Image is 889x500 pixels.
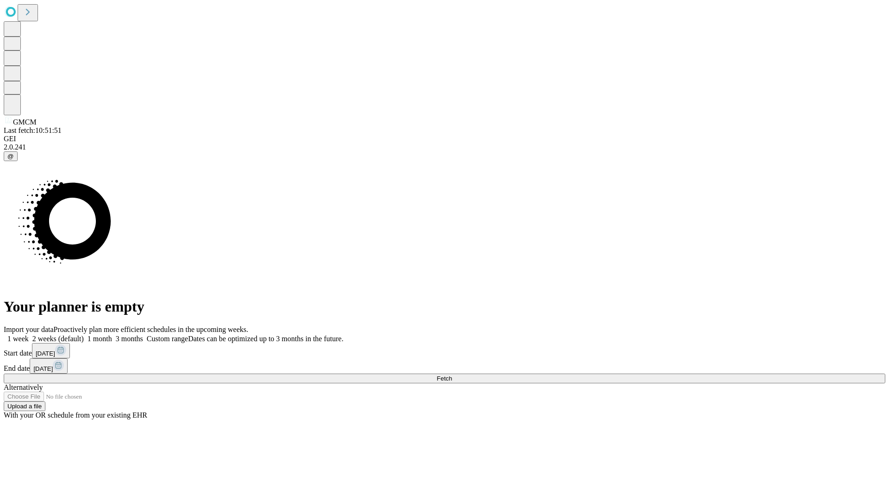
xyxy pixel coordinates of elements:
[116,335,143,343] span: 3 months
[32,335,84,343] span: 2 weeks (default)
[32,343,70,358] button: [DATE]
[36,350,55,357] span: [DATE]
[4,343,885,358] div: Start date
[30,358,68,374] button: [DATE]
[437,375,452,382] span: Fetch
[4,143,885,151] div: 2.0.241
[4,135,885,143] div: GEI
[13,118,37,126] span: GMCM
[7,153,14,160] span: @
[88,335,112,343] span: 1 month
[4,411,147,419] span: With your OR schedule from your existing EHR
[4,126,62,134] span: Last fetch: 10:51:51
[4,298,885,315] h1: Your planner is empty
[4,151,18,161] button: @
[4,383,43,391] span: Alternatively
[4,401,45,411] button: Upload a file
[4,358,885,374] div: End date
[4,374,885,383] button: Fetch
[7,335,29,343] span: 1 week
[4,325,54,333] span: Import your data
[147,335,188,343] span: Custom range
[188,335,343,343] span: Dates can be optimized up to 3 months in the future.
[54,325,248,333] span: Proactively plan more efficient schedules in the upcoming weeks.
[33,365,53,372] span: [DATE]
